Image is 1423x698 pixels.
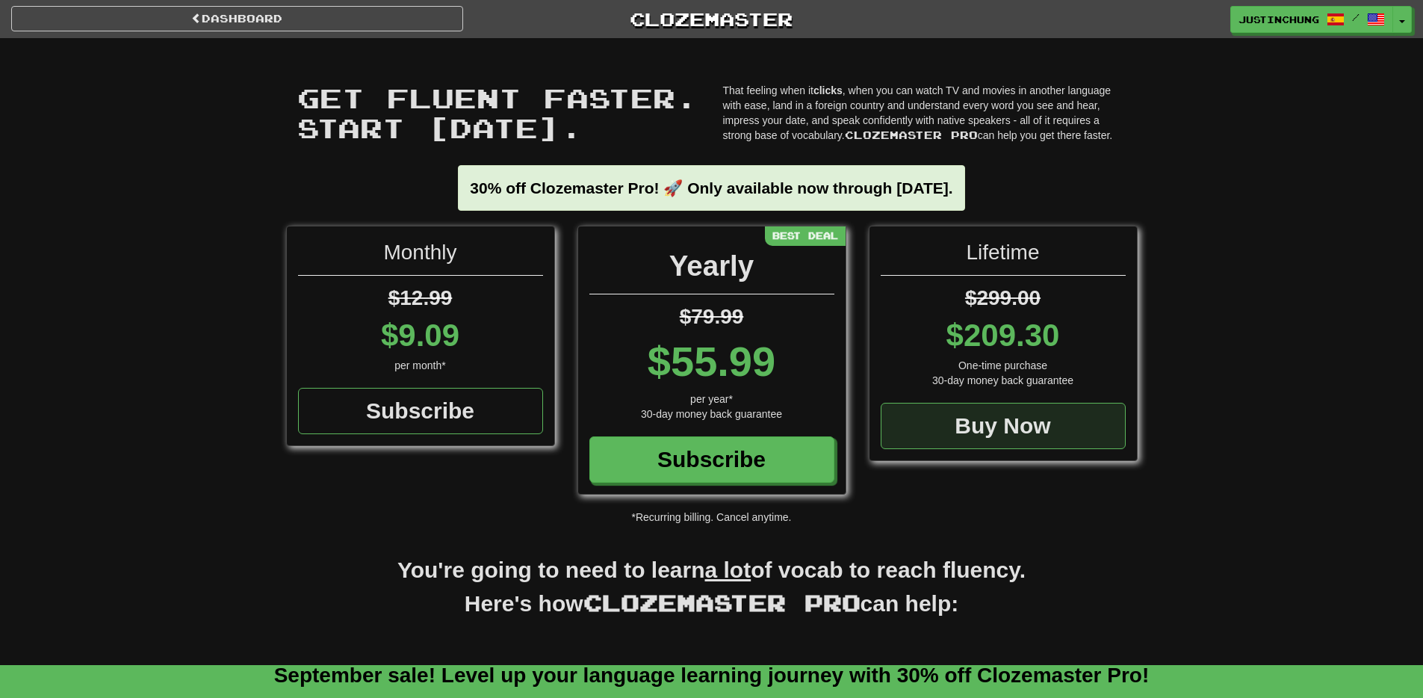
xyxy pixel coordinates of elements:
[470,179,952,197] strong: 30% off Clozemaster Pro! 🚀 Only available now through [DATE].
[1352,12,1360,22] span: /
[680,305,744,328] span: $79.99
[965,286,1041,309] span: $299.00
[1238,13,1319,26] span: justinchung
[589,245,834,294] div: Yearly
[881,313,1126,358] div: $209.30
[881,358,1126,373] div: One-time purchase
[589,392,834,407] div: per year*
[298,358,543,373] div: per month*
[298,388,543,434] a: Subscribe
[1230,6,1393,33] a: justinchung /
[589,407,834,421] div: 30-day money back guarantee
[765,226,846,245] div: Best Deal
[881,403,1126,449] a: Buy Now
[11,6,463,31] a: Dashboard
[297,81,698,143] span: Get fluent faster. Start [DATE].
[388,286,453,309] span: $12.99
[274,664,1150,687] a: September sale! Level up your language learning journey with 30% off Clozemaster Pro!
[583,589,861,616] span: Clozemaster Pro
[589,436,834,483] a: Subscribe
[723,83,1126,143] p: That feeling when it , when you can watch TV and movies in another language with ease, land in a ...
[813,84,843,96] strong: clicks
[298,313,543,358] div: $9.09
[589,332,834,392] div: $55.99
[298,238,543,276] div: Monthly
[705,558,751,582] u: a lot
[286,555,1138,635] h2: You're going to need to learn of vocab to reach fluency. Here's how can help:
[486,6,937,32] a: Clozemaster
[845,129,978,141] span: Clozemaster Pro
[881,238,1126,276] div: Lifetime
[881,373,1126,388] div: 30-day money back guarantee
